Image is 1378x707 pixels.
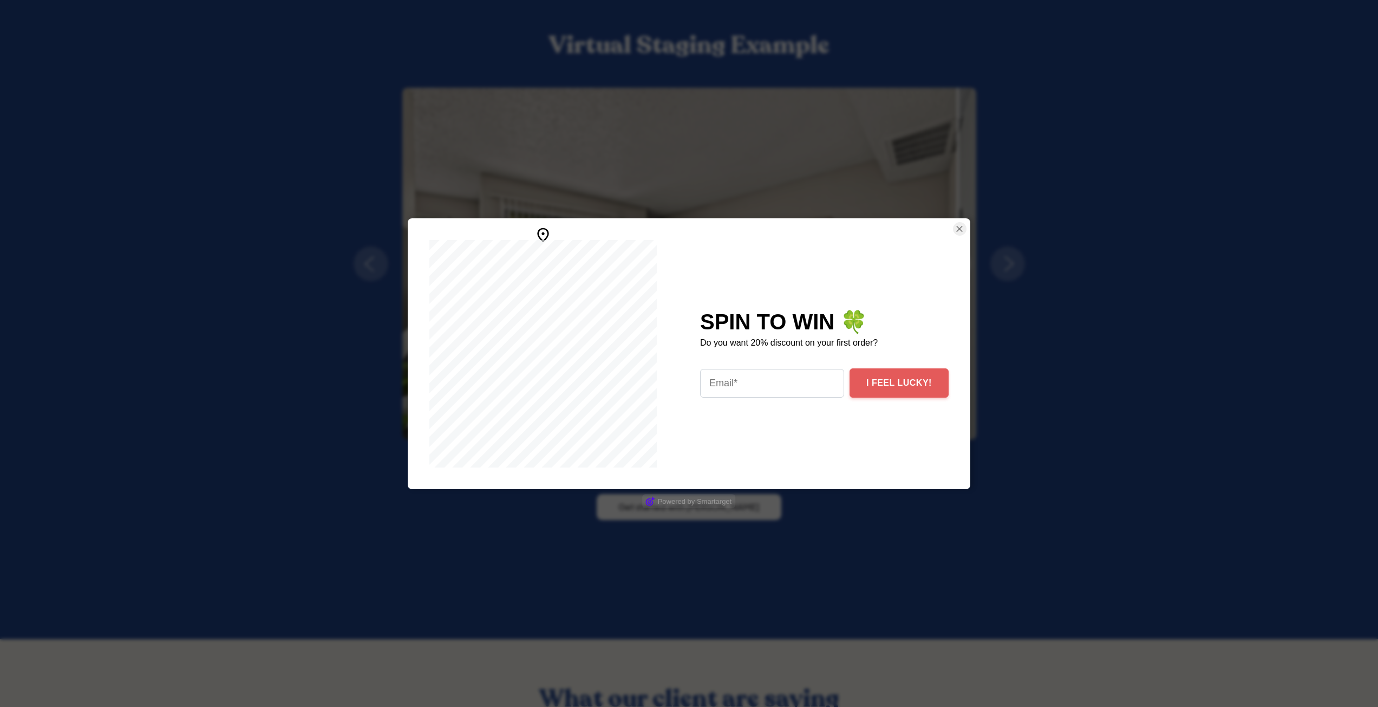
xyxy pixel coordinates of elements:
input: Email* [700,368,844,397]
button: I FEEL LUCKY! [850,368,949,398]
img: Close Button Icon [954,222,965,236]
p: Do you want 20% discount on your first order? [700,337,949,348]
div: SPIN TO WIN 🍀 [700,309,949,333]
img: svg+xml;charset=utf-8,%0A%3Csvg%20xmlns%3D%22http%3A%2F%2Fwww.w3.org%2F2000%2Fsvg%22%20height%3D%... [534,226,552,244]
button: Close Smartarget Popup [953,222,966,236]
